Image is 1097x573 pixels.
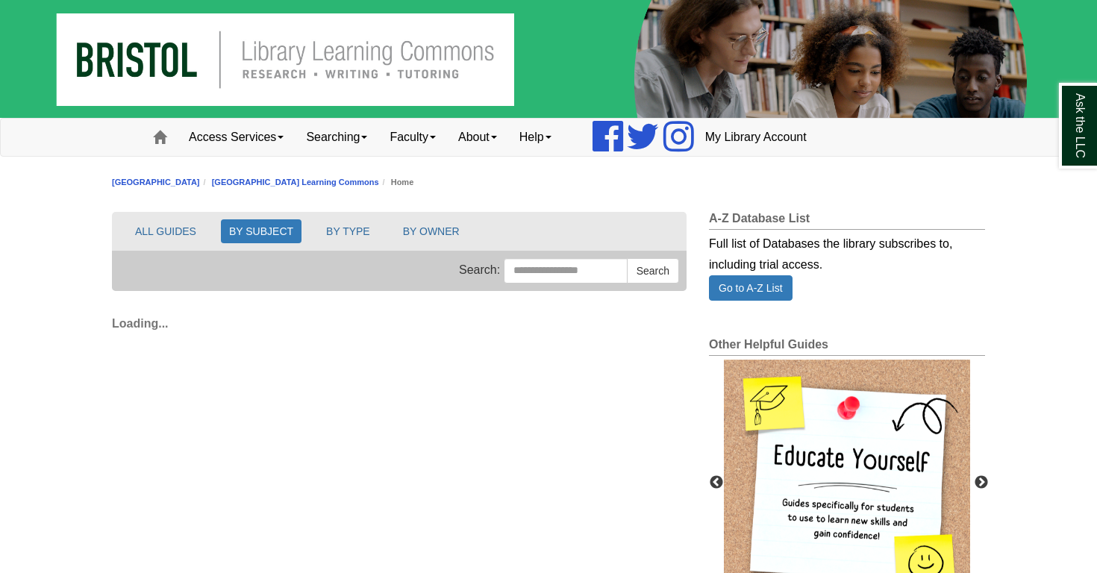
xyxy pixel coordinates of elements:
[508,119,563,156] a: Help
[112,178,200,187] a: [GEOGRAPHIC_DATA]
[447,119,508,156] a: About
[295,119,378,156] a: Searching
[212,178,379,187] a: [GEOGRAPHIC_DATA] Learning Commons
[627,258,679,284] button: Search
[694,119,818,156] a: My Library Account
[395,219,468,243] button: BY OWNER
[709,230,985,275] div: Full list of Databases the library subscribes to, including trial access.
[112,175,985,190] nav: breadcrumb
[504,258,628,284] input: Search this Group
[709,338,985,356] h2: Other Helpful Guides
[127,219,204,243] button: ALL GUIDES
[709,275,793,301] a: Go to A-Z List
[379,175,414,190] li: Home
[378,119,447,156] a: Faculty
[221,219,301,243] button: BY SUBJECT
[459,263,500,276] span: Search:
[318,219,378,243] button: BY TYPE
[112,306,687,334] div: Loading...
[178,119,295,156] a: Access Services
[709,475,724,490] button: Previous
[709,212,985,230] h2: A-Z Database List
[974,475,989,490] button: Next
